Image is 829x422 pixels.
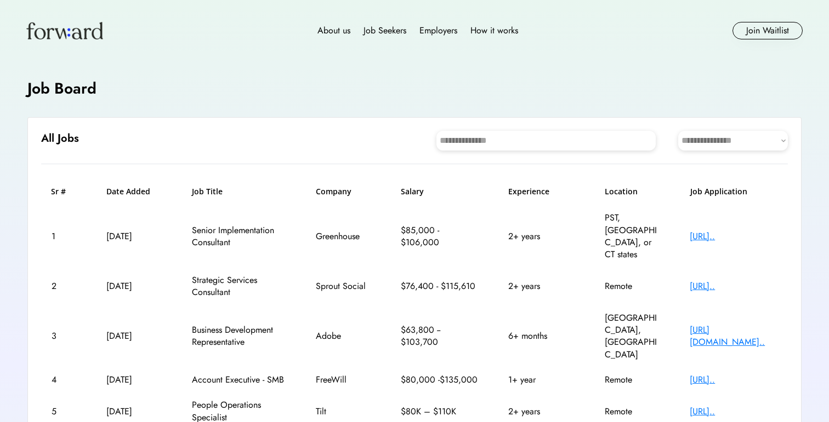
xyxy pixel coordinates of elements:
[605,374,660,386] div: Remote
[106,374,161,386] div: [DATE]
[316,280,371,292] div: Sprout Social
[52,230,76,242] div: 1
[690,406,777,418] div: [URL]..
[106,186,161,197] h6: Date Added
[41,131,79,146] h6: All Jobs
[605,212,660,261] div: PST, [GEOGRAPHIC_DATA], or CT states
[605,406,660,418] div: Remote
[27,78,96,99] h4: Job Board
[401,324,478,349] div: $63,800 -- $103,700
[508,230,574,242] div: 2+ years
[192,224,285,249] div: Senior Implementation Consultant
[52,374,76,386] div: 4
[316,330,371,342] div: Adobe
[508,374,574,386] div: 1+ year
[106,406,161,418] div: [DATE]
[364,24,406,37] div: Job Seekers
[106,230,161,242] div: [DATE]
[51,186,76,197] h6: Sr #
[605,312,660,361] div: [GEOGRAPHIC_DATA], [GEOGRAPHIC_DATA]
[26,22,103,39] img: Forward logo
[401,374,478,386] div: $80,000 -$135,000
[401,224,478,249] div: $85,000 - $106,000
[106,280,161,292] div: [DATE]
[106,330,161,342] div: [DATE]
[690,324,777,349] div: [URL][DOMAIN_NAME]..
[316,406,371,418] div: Tilt
[690,186,778,197] h6: Job Application
[733,22,803,39] button: Join Waitlist
[508,280,574,292] div: 2+ years
[192,374,285,386] div: Account Executive - SMB
[316,374,371,386] div: FreeWill
[508,330,574,342] div: 6+ months
[419,24,457,37] div: Employers
[508,186,574,197] h6: Experience
[690,230,777,242] div: [URL]..
[317,24,350,37] div: About us
[401,280,478,292] div: $76,400 - $115,610
[52,280,76,292] div: 2
[470,24,518,37] div: How it works
[690,374,777,386] div: [URL]..
[192,324,285,349] div: Business Development Representative
[605,186,660,197] h6: Location
[52,406,76,418] div: 5
[316,186,371,197] h6: Company
[605,280,660,292] div: Remote
[192,274,285,299] div: Strategic Services Consultant
[52,330,76,342] div: 3
[401,186,478,197] h6: Salary
[316,230,371,242] div: Greenhouse
[508,406,574,418] div: 2+ years
[401,406,478,418] div: $80K – $110K
[192,186,223,197] h6: Job Title
[690,280,777,292] div: [URL]..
